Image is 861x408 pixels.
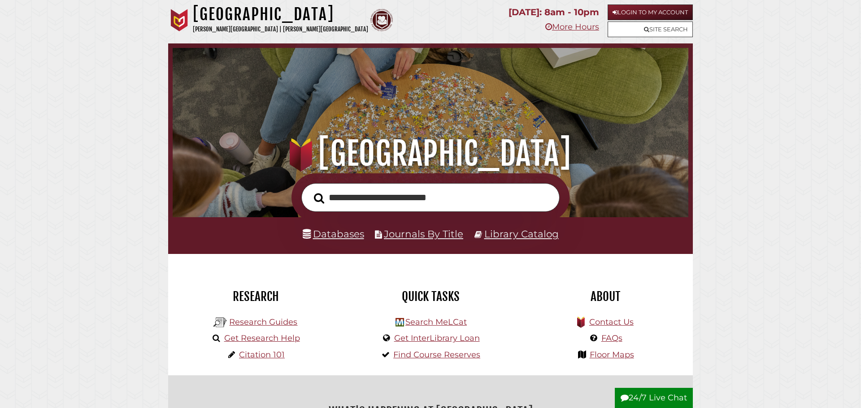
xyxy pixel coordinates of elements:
[314,193,324,204] i: Search
[193,24,368,34] p: [PERSON_NAME][GEOGRAPHIC_DATA] | [PERSON_NAME][GEOGRAPHIC_DATA]
[229,317,297,327] a: Research Guides
[213,316,227,329] img: Hekman Library Logo
[396,318,404,326] img: Hekman Library Logo
[590,350,634,360] a: Floor Maps
[405,317,467,327] a: Search MeLCat
[370,9,393,31] img: Calvin Theological Seminary
[545,22,599,32] a: More Hours
[484,228,559,240] a: Library Catalog
[303,228,364,240] a: Databases
[309,190,329,206] button: Search
[525,289,686,304] h2: About
[589,317,634,327] a: Contact Us
[608,4,693,20] a: Login to My Account
[193,4,368,24] h1: [GEOGRAPHIC_DATA]
[175,289,336,304] h2: Research
[393,350,480,360] a: Find Course Reserves
[509,4,599,20] p: [DATE]: 8am - 10pm
[224,333,300,343] a: Get Research Help
[394,333,480,343] a: Get InterLibrary Loan
[239,350,285,360] a: Citation 101
[384,228,463,240] a: Journals By Title
[350,289,511,304] h2: Quick Tasks
[186,134,675,173] h1: [GEOGRAPHIC_DATA]
[601,333,622,343] a: FAQs
[168,9,191,31] img: Calvin University
[608,21,693,37] a: Site Search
